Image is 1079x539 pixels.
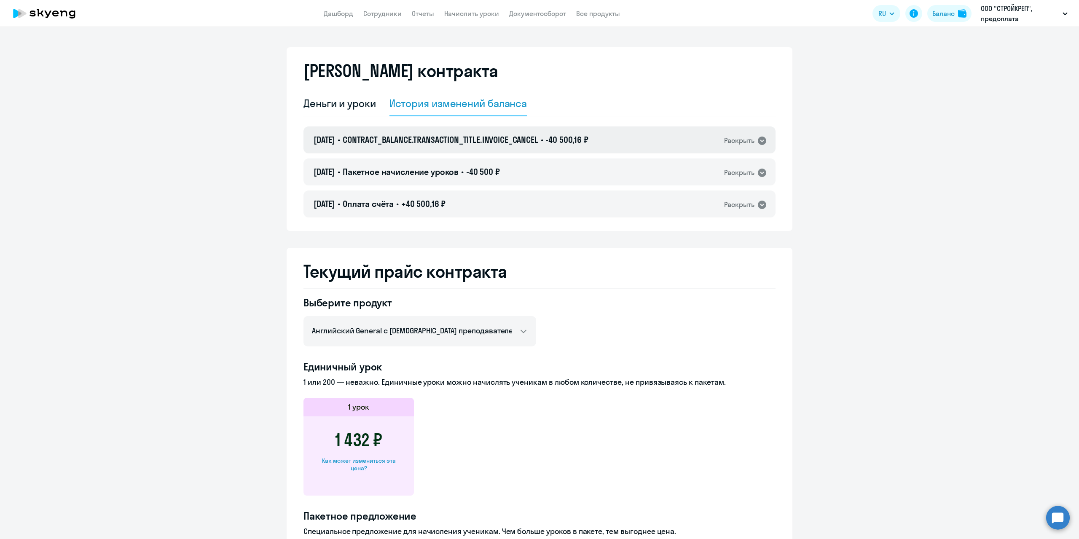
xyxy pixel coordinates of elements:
[927,5,972,22] button: Балансbalance
[958,9,966,18] img: balance
[389,97,527,110] div: История изменений баланса
[461,166,464,177] span: •
[303,97,376,110] div: Деньги и уроки
[509,9,566,18] a: Документооборот
[401,198,446,209] span: +40 500,16 ₽
[338,166,340,177] span: •
[303,526,776,537] p: Специальное предложение для начисления ученикам. Чем больше уроков в пакете, тем выгоднее цена.
[303,377,776,388] p: 1 или 200 — неважно. Единичные уроки можно начислять ученикам в любом количестве, не привязываясь...
[724,135,754,146] div: Раскрыть
[303,61,498,81] h2: [PERSON_NAME] контракта
[303,261,776,282] h2: Текущий прайс контракта
[396,198,399,209] span: •
[576,9,620,18] a: Все продукты
[412,9,434,18] a: Отчеты
[981,3,1059,24] p: ООО "СТРОЙКРЕП", предоплата
[348,402,369,413] h5: 1 урок
[872,5,900,22] button: RU
[724,167,754,178] div: Раскрыть
[335,430,382,450] h3: 1 432 ₽
[317,457,400,472] div: Как может измениться эта цена?
[324,9,353,18] a: Дашборд
[466,166,500,177] span: -40 500 ₽
[314,134,335,145] span: [DATE]
[724,199,754,210] div: Раскрыть
[314,198,335,209] span: [DATE]
[444,9,499,18] a: Начислить уроки
[343,166,459,177] span: Пакетное начисление уроков
[338,134,340,145] span: •
[977,3,1072,24] button: ООО "СТРОЙКРЕП", предоплата
[338,198,340,209] span: •
[545,134,588,145] span: -40 500,16 ₽
[932,8,955,19] div: Баланс
[541,134,543,145] span: •
[363,9,402,18] a: Сотрудники
[314,166,335,177] span: [DATE]
[343,198,394,209] span: Оплата счёта
[878,8,886,19] span: RU
[303,360,776,373] h4: Единичный урок
[343,134,538,145] span: CONTRACT_BALANCE.TRANSACTION_TITLE.INVOICE_CANCEL
[303,296,536,309] h4: Выберите продукт
[303,509,776,523] h4: Пакетное предложение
